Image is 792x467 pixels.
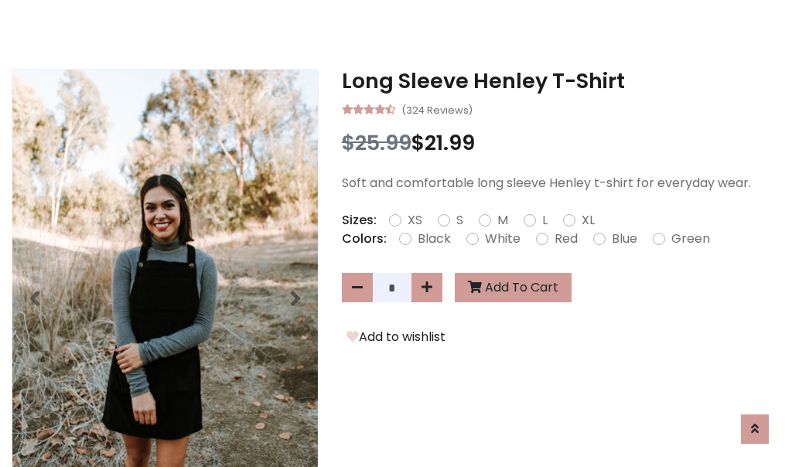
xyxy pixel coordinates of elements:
[401,100,473,118] small: (324 Reviews)
[342,174,780,193] p: Soft and comfortable long sleeve Henley t-shirt for everyday wear.
[612,230,637,248] label: Blue
[342,211,377,230] p: Sizes:
[497,211,508,230] label: M
[456,211,463,230] label: S
[342,131,780,155] h3: $
[342,327,450,347] button: Add to wishlist
[582,211,595,230] label: XL
[342,230,387,248] p: Colors:
[485,230,521,248] label: White
[342,69,780,94] h3: Long Sleeve Henley T-Shirt
[408,211,422,230] label: XS
[418,230,451,248] label: Black
[342,128,411,157] span: $25.99
[425,128,475,157] span: 21.99
[671,230,710,248] label: Green
[542,211,548,230] label: L
[555,230,578,248] label: Red
[455,273,572,302] button: Add To Cart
